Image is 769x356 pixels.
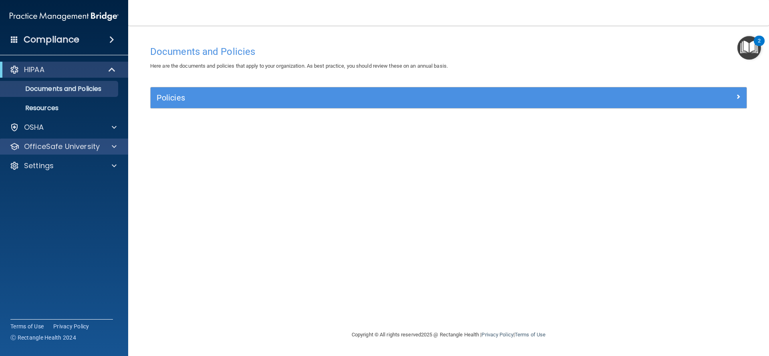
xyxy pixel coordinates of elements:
[24,34,79,45] h4: Compliance
[24,123,44,132] p: OSHA
[150,46,747,57] h4: Documents and Policies
[10,8,119,24] img: PMB logo
[10,322,44,330] a: Terms of Use
[150,63,448,69] span: Here are the documents and policies that apply to your organization. As best practice, you should...
[157,91,741,104] a: Policies
[5,104,115,112] p: Resources
[10,161,117,171] a: Settings
[481,332,513,338] a: Privacy Policy
[24,161,54,171] p: Settings
[157,93,592,102] h5: Policies
[24,142,100,151] p: OfficeSafe University
[10,123,117,132] a: OSHA
[10,142,117,151] a: OfficeSafe University
[5,85,115,93] p: Documents and Policies
[302,322,595,348] div: Copyright © All rights reserved 2025 @ Rectangle Health | |
[737,36,761,60] button: Open Resource Center, 2 new notifications
[53,322,89,330] a: Privacy Policy
[758,41,761,51] div: 2
[24,65,44,74] p: HIPAA
[10,65,116,74] a: HIPAA
[10,334,76,342] span: Ⓒ Rectangle Health 2024
[515,332,546,338] a: Terms of Use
